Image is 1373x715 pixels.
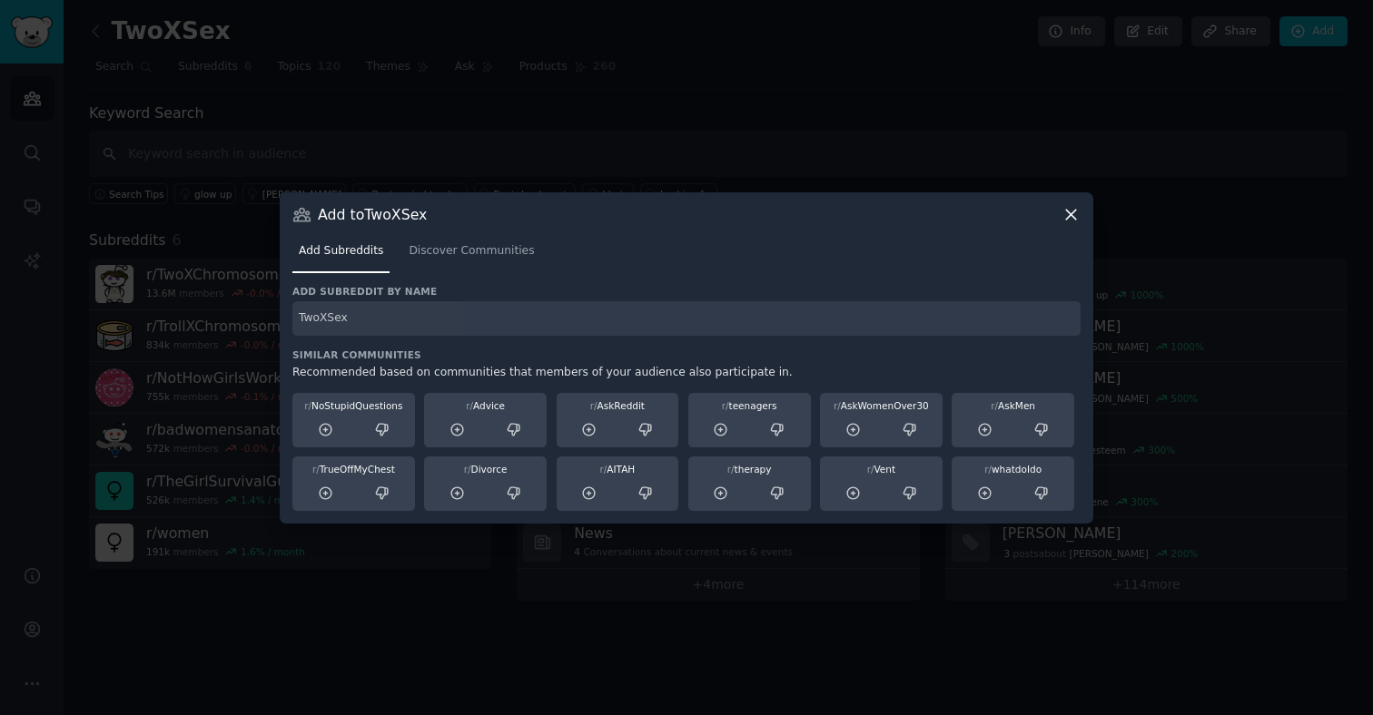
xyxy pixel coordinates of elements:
[299,399,409,412] div: NoStupidQuestions
[826,399,936,412] div: AskWomenOver30
[299,463,409,475] div: TrueOffMyChest
[722,400,729,411] span: r/
[464,464,471,475] span: r/
[695,463,805,475] div: therapy
[599,464,607,475] span: r/
[430,463,540,475] div: Divorce
[563,399,673,412] div: AskReddit
[292,285,1081,298] h3: Add subreddit by name
[292,365,1081,381] div: Recommended based on communities that members of your audience also participate in.
[867,464,874,475] span: r/
[984,464,992,475] span: r/
[590,400,598,411] span: r/
[563,463,673,475] div: AITAH
[292,348,1081,361] h3: Similar Communities
[727,464,735,475] span: r/
[826,463,936,475] div: Vent
[409,243,534,260] span: Discover Communities
[958,399,1068,412] div: AskMen
[834,400,841,411] span: r/
[402,237,540,274] a: Discover Communities
[318,205,427,224] h3: Add to TwoXSex
[292,237,390,274] a: Add Subreddits
[695,399,805,412] div: teenagers
[304,400,311,411] span: r/
[299,243,383,260] span: Add Subreddits
[991,400,998,411] span: r/
[312,464,320,475] span: r/
[430,399,540,412] div: Advice
[958,463,1068,475] div: whatdoIdo
[466,400,473,411] span: r/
